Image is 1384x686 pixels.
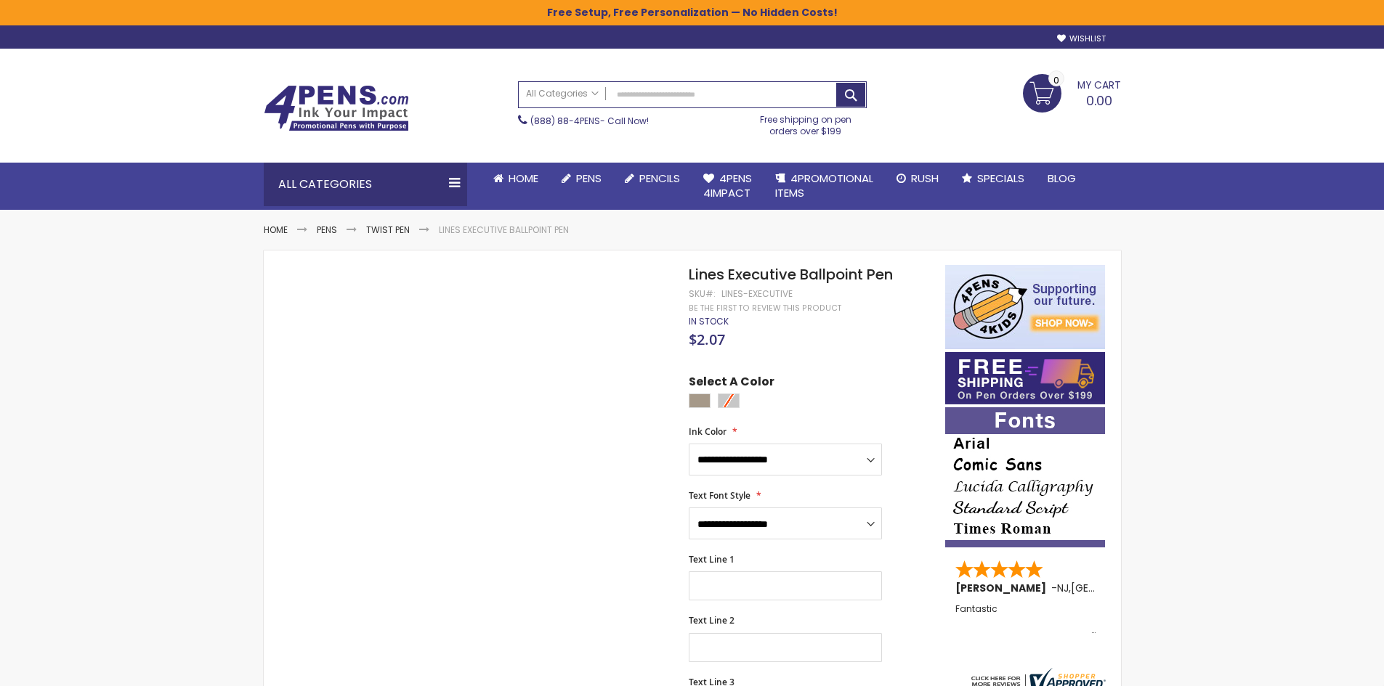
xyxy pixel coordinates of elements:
span: $2.07 [689,330,725,349]
div: Free shipping on pen orders over $199 [745,108,867,137]
span: All Categories [526,88,599,99]
img: 4Pens Custom Pens and Promotional Products [264,85,409,131]
span: [GEOGRAPHIC_DATA] [1071,581,1178,595]
a: Wishlist [1057,33,1106,44]
span: Home [509,171,538,186]
span: 0 [1053,73,1059,87]
div: Availability [689,316,729,327]
span: - Call Now! [530,115,649,127]
span: Specials [977,171,1024,186]
span: In stock [689,315,729,327]
span: Ink Color [689,425,727,438]
div: All Categories [264,163,467,206]
img: 4pens 4 kids [945,265,1105,349]
span: [PERSON_NAME] [955,581,1051,595]
a: Pens [317,224,337,236]
a: Blog [1036,163,1088,195]
span: 4PROMOTIONAL ITEMS [775,171,873,200]
a: Be the first to review this product [689,303,841,314]
span: 4Pens 4impact [703,171,752,200]
div: Nickel [689,393,711,408]
a: Home [482,163,550,195]
span: Blog [1048,171,1076,186]
a: (888) 88-4PENS [530,115,600,127]
a: Twist Pen [366,224,410,236]
span: 0.00 [1086,91,1112,110]
span: Select A Color [689,374,774,393]
span: Text Line 1 [689,553,735,565]
span: Pens [576,171,602,186]
span: Text Font Style [689,489,750,502]
a: 0.00 0 [1023,74,1121,110]
a: Rush [885,163,950,195]
a: Home [264,224,288,236]
span: Rush [911,171,939,186]
a: Pencils [613,163,692,195]
span: - , [1051,581,1178,595]
span: Lines Executive Ballpoint Pen [689,264,893,285]
a: Specials [950,163,1036,195]
span: Pencils [639,171,680,186]
img: Free shipping on orders over $199 [945,352,1105,404]
img: font-personalization-examples [945,407,1105,547]
div: Lines-Executive [721,288,793,300]
a: 4PROMOTIONALITEMS [764,163,885,210]
a: 4Pens4impact [692,163,764,210]
div: Fantastic [955,604,1096,635]
strong: SKU [689,287,716,300]
span: Text Line 2 [689,614,735,626]
a: All Categories [519,82,606,106]
span: NJ [1057,581,1069,595]
a: Pens [550,163,613,195]
li: Lines Executive Ballpoint Pen [439,224,569,236]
